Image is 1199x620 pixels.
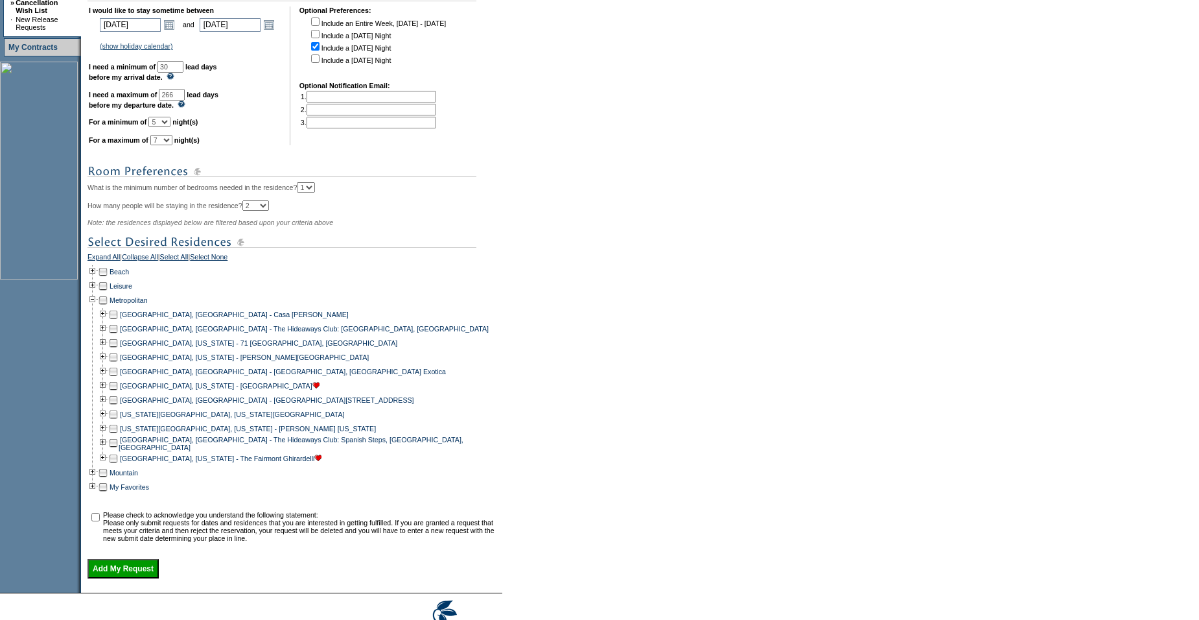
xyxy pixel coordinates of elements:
img: questionMark_lightBlue.gif [167,73,174,80]
a: [GEOGRAPHIC_DATA], [GEOGRAPHIC_DATA] - [GEOGRAPHIC_DATA], [GEOGRAPHIC_DATA] Exotica [120,368,446,376]
a: [GEOGRAPHIC_DATA], [US_STATE] - The Fairmont Ghirardelli [120,455,321,462]
b: night(s) [174,136,200,144]
a: [US_STATE][GEOGRAPHIC_DATA], [US_STATE] - [PERSON_NAME] [US_STATE] [120,425,376,433]
img: questionMark_lightBlue.gif [178,101,185,108]
b: lead days before my arrival date. [89,63,217,81]
b: Optional Notification Email: [299,82,390,89]
a: [GEOGRAPHIC_DATA], [GEOGRAPHIC_DATA] - The Hideaways Club: Spanish Steps, [GEOGRAPHIC_DATA], [GEO... [119,436,463,451]
a: [GEOGRAPHIC_DATA], [US_STATE] - 71 [GEOGRAPHIC_DATA], [GEOGRAPHIC_DATA] [120,339,397,347]
a: Leisure [110,282,132,290]
a: Expand All [87,253,120,265]
b: For a minimum of [89,118,146,126]
a: Mountain [110,469,138,477]
b: I need a maximum of [89,91,157,99]
a: [GEOGRAPHIC_DATA], [GEOGRAPHIC_DATA] - Casa [PERSON_NAME] [120,311,349,318]
a: (show holiday calendar) [100,42,173,50]
b: For a maximum of [89,136,148,144]
a: My Contracts [8,43,58,52]
a: Collapse All [122,253,158,265]
a: [GEOGRAPHIC_DATA], [GEOGRAPHIC_DATA] - The Hideaways Club: [GEOGRAPHIC_DATA], [GEOGRAPHIC_DATA] [120,325,489,333]
span: Note: the residences displayed below are filtered based upon your criteria above [87,219,333,226]
a: Select None [190,253,227,265]
a: [GEOGRAPHIC_DATA], [US_STATE] - [GEOGRAPHIC_DATA] [120,382,320,390]
b: I would like to stay sometime between [89,6,214,14]
input: Add My Request [87,559,159,578]
div: | | | [87,253,499,265]
td: 3. [301,117,436,128]
a: Metropolitan [110,296,148,304]
b: night(s) [172,118,198,126]
img: heart11.gif [312,382,320,388]
a: [GEOGRAPHIC_DATA], [GEOGRAPHIC_DATA] - [GEOGRAPHIC_DATA][STREET_ADDRESS] [120,396,414,404]
td: Include an Entire Week, [DATE] - [DATE] Include a [DATE] Night Include a [DATE] Night Include a [... [308,16,446,73]
a: Open the calendar popup. [262,18,276,32]
a: Beach [110,268,129,276]
a: [GEOGRAPHIC_DATA], [US_STATE] - [PERSON_NAME][GEOGRAPHIC_DATA] [120,353,369,361]
td: · [10,16,14,31]
input: Date format: M/D/Y. Shortcut keys: [T] for Today. [UP] or [.] for Next Day. [DOWN] or [,] for Pre... [200,18,261,32]
b: I need a minimum of [89,63,156,71]
a: New Release Requests [16,16,58,31]
input: Date format: M/D/Y. Shortcut keys: [T] for Today. [UP] or [.] for Next Day. [DOWN] or [,] for Pre... [100,18,161,32]
b: Optional Preferences: [299,6,371,14]
b: lead days before my departure date. [89,91,218,109]
a: Open the calendar popup. [162,18,176,32]
td: 2. [301,104,436,115]
td: Please check to acknowledge you understand the following statement: Please only submit requests f... [103,511,498,542]
img: subTtlRoomPreferences.gif [87,163,476,180]
img: heart11.gif [314,455,321,461]
td: 1. [301,91,436,102]
a: My Favorites [110,483,149,491]
a: Select All [160,253,189,265]
td: and [181,16,196,34]
a: [US_STATE][GEOGRAPHIC_DATA], [US_STATE][GEOGRAPHIC_DATA] [120,411,345,418]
